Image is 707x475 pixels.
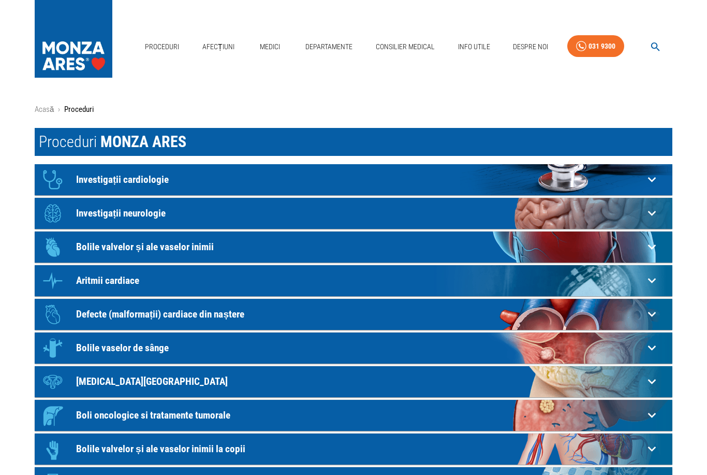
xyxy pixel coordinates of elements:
[64,104,94,116] p: Proceduri
[37,164,68,195] div: Icon
[509,36,552,57] a: Despre Noi
[76,376,644,387] p: [MEDICAL_DATA][GEOGRAPHIC_DATA]
[76,275,644,286] p: Aritmii cardiace
[76,410,644,421] p: Boli oncologice si tratamente tumorale
[76,309,644,320] p: Defecte (malformații) cardiace din naștere
[76,174,644,185] p: Investigații cardiologie
[37,434,68,465] div: Icon
[35,333,672,364] div: IconBolile vaselor de sânge
[35,128,672,156] h1: Proceduri
[58,104,60,116] li: ›
[35,104,672,116] nav: breadcrumb
[76,208,644,219] p: Investigații neurologie
[35,299,672,330] div: IconDefecte (malformații) cardiace din naștere
[76,241,644,252] p: Bolile valvelor și ale vaselor inimii
[35,164,672,195] div: IconInvestigații cardiologie
[37,265,68,296] div: Icon
[37,333,68,364] div: Icon
[588,40,615,53] div: 031 9300
[372,36,439,57] a: Consilier Medical
[76,342,644,353] p: Bolile vaselor de sânge
[141,36,183,57] a: Proceduri
[35,400,672,431] div: IconBoli oncologice si tratamente tumorale
[100,133,186,151] span: MONZA ARES
[76,443,644,454] p: Bolile valvelor și ale vaselor inimii la copii
[253,36,286,57] a: Medici
[37,198,68,229] div: Icon
[35,434,672,465] div: IconBolile valvelor și ale vaselor inimii la copii
[567,35,624,57] a: 031 9300
[198,36,239,57] a: Afecțiuni
[35,265,672,296] div: IconAritmii cardiace
[301,36,357,57] a: Departamente
[37,400,68,431] div: Icon
[35,105,54,114] a: Acasă
[37,299,68,330] div: Icon
[454,36,494,57] a: Info Utile
[37,232,68,263] div: Icon
[35,366,672,397] div: Icon[MEDICAL_DATA][GEOGRAPHIC_DATA]
[35,232,672,263] div: IconBolile valvelor și ale vaselor inimii
[35,198,672,229] div: IconInvestigații neurologie
[37,366,68,397] div: Icon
